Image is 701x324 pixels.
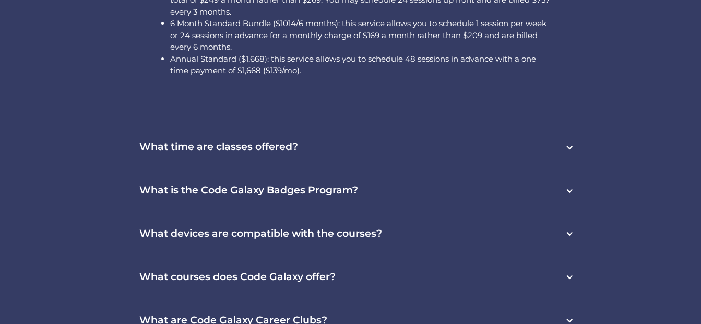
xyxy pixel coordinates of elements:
[117,256,584,299] div: What courses does Code Galaxy offer?
[139,184,358,196] h3: What is the Code Galaxy Badges Program?
[117,212,584,256] div: What devices are compatible with the courses?
[170,53,552,77] li: Annual Standard ($1,668): this service allows you to schedule 48 sessions in advance with a one t...
[139,228,382,240] h3: What devices are compatible with the courses?
[139,141,298,153] h3: What time are classes offered?
[149,82,552,92] p: ‍
[139,271,336,283] h3: What courses does Code Galaxy offer?
[170,18,552,53] li: 6 Month Standard Bundle ($1014/6 months): this service allows you to schedule 1 session per week ...
[117,125,584,169] div: What time are classes offered?
[117,169,584,212] div: What is the Code Galaxy Badges Program?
